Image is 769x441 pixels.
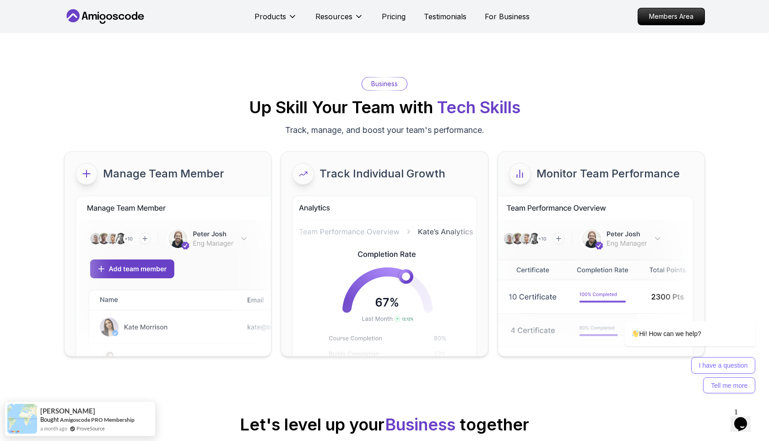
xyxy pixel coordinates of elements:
[536,166,680,181] p: Monitor Team Performance
[498,196,693,371] img: business imgs
[103,166,224,181] p: Manage Team Member
[40,416,59,423] span: Bought
[371,79,398,88] p: Business
[76,196,271,371] img: business imgs
[7,404,37,434] img: provesource social proof notification image
[40,407,95,415] span: [PERSON_NAME]
[315,11,363,29] button: Resources
[292,196,477,369] img: business imgs
[320,166,445,181] p: Track Individual Growth
[255,11,286,22] p: Products
[60,416,135,423] a: Amigoscode PRO Membership
[638,8,705,25] a: Members Area
[385,414,455,435] span: Business
[485,11,530,22] a: For Business
[731,404,760,432] iframe: chat widget
[40,424,67,432] span: a month ago
[595,238,760,400] iframe: chat widget
[382,11,406,22] a: Pricing
[249,98,520,116] h2: Up Skill Your Team with
[285,124,484,137] p: Track, manage, and boost your team's performance.
[76,425,105,431] a: ProveSource
[424,11,466,22] a: Testimonials
[240,415,529,434] h2: Let's level up your together
[255,11,297,29] button: Products
[315,11,352,22] p: Resources
[437,97,520,117] span: Tech Skills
